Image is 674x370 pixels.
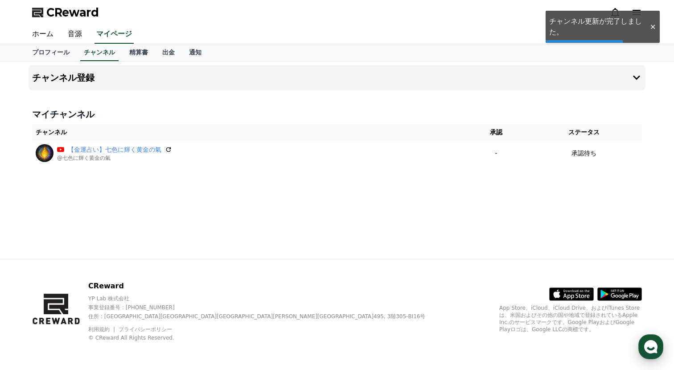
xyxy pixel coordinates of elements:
a: プライバシーポリシー [119,326,172,333]
p: CReward [88,281,433,291]
a: チャンネル [80,44,119,61]
p: - [470,149,522,158]
th: ステータス [526,124,642,141]
th: チャンネル [32,124,467,141]
p: App Store、iCloud、iCloud Drive、およびiTunes Storeは、米国およびその他の国や地域で登録されているApple Inc.のサービスマークです。Google P... [499,304,642,333]
span: ホーム [23,296,39,303]
p: YP Lab 株式会社 [88,295,433,302]
h4: マイチャンネル [32,108,642,121]
a: CReward [32,5,99,20]
span: CReward [46,5,99,20]
a: 利用規約 [88,326,116,333]
p: 住所 : [GEOGRAPHIC_DATA][GEOGRAPHIC_DATA][GEOGRAPHIC_DATA][PERSON_NAME][GEOGRAPHIC_DATA]495, 3階305-... [88,313,433,320]
a: ホーム [3,283,59,305]
a: 音源 [61,25,89,44]
a: 精算書 [122,44,155,61]
span: 設定 [138,296,148,303]
p: 承認待ち [571,149,596,158]
span: チャット [76,297,98,304]
p: © CReward All Rights Reserved. [88,334,433,341]
button: チャンネル登録 [29,65,645,90]
a: 設定 [115,283,171,305]
a: マイページ [95,25,134,44]
th: 承認 [467,124,526,141]
a: チャット [59,283,115,305]
p: 事業登録番号 : [PHONE_NUMBER] [88,304,433,311]
p: @七色に輝く黄金の氣 [57,154,172,162]
a: ホーム [25,25,61,44]
a: 【金運占い】七色に輝く黄金の氣 [68,145,161,154]
img: 【金運占い】七色に輝く黄金の氣 [36,144,53,162]
a: 出金 [155,44,182,61]
h4: チャンネル登録 [32,73,95,83]
a: 通知 [182,44,209,61]
a: プロフィール [25,44,77,61]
